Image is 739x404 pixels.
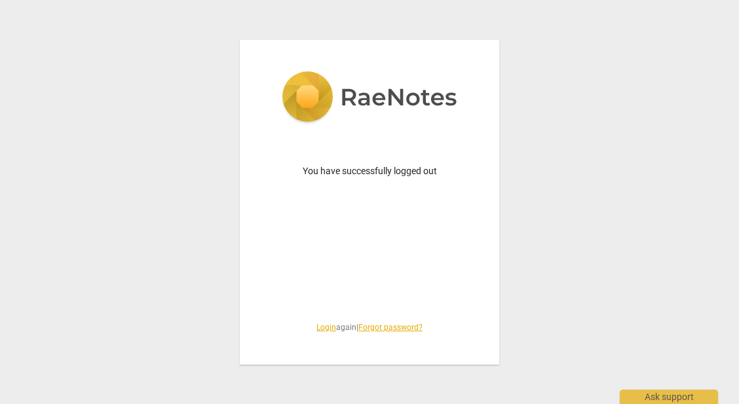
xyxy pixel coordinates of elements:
[620,390,718,404] div: Ask support
[358,323,423,332] a: Forgot password?
[271,164,468,178] p: You have successfully logged out
[271,322,468,333] span: again |
[282,71,457,125] img: 5ac2273c67554f335776073100b6d88f.svg
[316,323,336,332] a: Login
